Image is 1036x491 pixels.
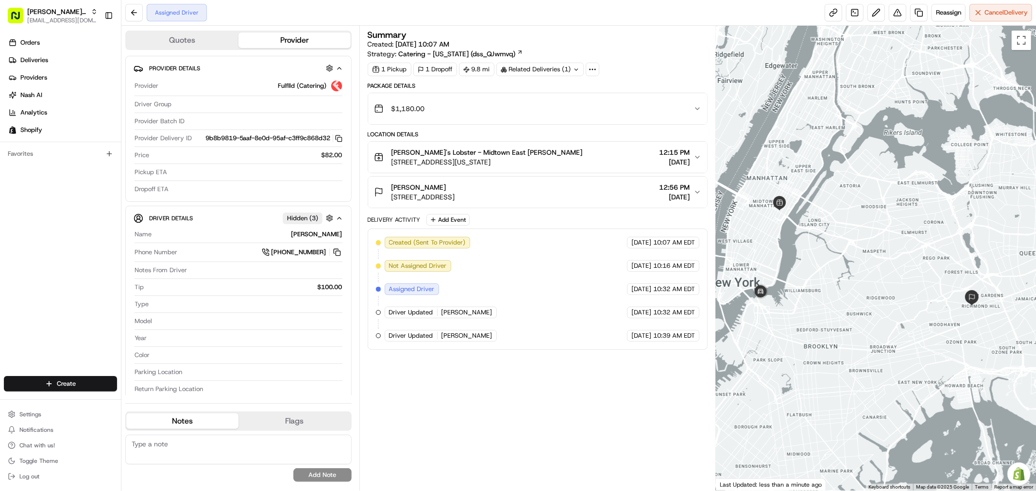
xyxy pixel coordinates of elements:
a: Deliveries [4,52,121,68]
a: Orders [4,35,121,50]
span: $82.00 [322,151,342,160]
span: Provider Delivery ID [135,134,192,143]
a: Catering - [US_STATE] (dss_QJwmvq) [399,49,523,59]
div: Strategy: [368,49,523,59]
span: $1,180.00 [391,104,425,114]
span: [DATE] 10:07 AM [396,40,450,49]
span: [DATE] [631,331,651,340]
span: Hidden ( 3 ) [287,214,318,223]
div: Last Updated: less than a minute ago [716,478,826,491]
button: [PERSON_NAME]'s Lobster - Midtown East [PERSON_NAME][STREET_ADDRESS][US_STATE]12:15 PM[DATE] [368,142,707,173]
div: [PERSON_NAME] [155,230,342,239]
span: Nash AI [20,91,42,99]
span: [PHONE_NUMBER] [272,248,326,257]
span: Parking Location [135,368,182,376]
span: [PERSON_NAME]'s Lobster - Midtown East [PERSON_NAME] [391,147,583,157]
img: profile_Fulflld_OnFleet_Thistle_SF.png [331,80,342,92]
div: 1 Pickup [368,63,411,76]
span: Providers [20,73,47,82]
img: Shopify logo [9,126,17,134]
span: Driver Details [149,214,193,222]
span: Color [135,351,150,360]
div: $100.00 [148,283,342,292]
button: CancelDelivery [969,4,1032,21]
div: Related Deliveries (1) [496,63,584,76]
button: Toggle fullscreen view [1012,31,1031,50]
span: Name [135,230,152,239]
a: Nash AI [4,87,121,103]
span: Deliveries [20,56,48,65]
button: Quotes [126,33,238,48]
span: 10:07 AM EDT [653,238,695,247]
button: Keyboard shortcuts [868,484,910,491]
span: Toggle Theme [19,457,58,465]
button: [PERSON_NAME]'s Lobster [27,7,87,16]
span: [DATE] [659,192,690,202]
span: Provider Details [149,65,200,72]
button: Log out [4,470,117,483]
span: Not Assigned Driver [389,262,447,270]
span: Pylon [946,309,967,316]
button: $1,180.00 [368,93,707,124]
span: Created: [368,39,450,49]
span: Catering - [US_STATE] (dss_QJwmvq) [399,49,516,59]
a: Open this area in Google Maps (opens a new window) [718,478,750,491]
button: Reassign [932,4,966,21]
span: Type [135,300,149,309]
span: 12:56 PM [659,182,690,192]
h3: Summary [368,31,407,39]
div: Package Details [368,82,708,90]
button: Flags [238,413,351,429]
span: Cancel Delivery [985,8,1028,17]
button: Notes [126,413,238,429]
span: Shopify [20,126,42,134]
span: [DATE] [631,308,651,317]
span: Year [135,334,147,343]
button: Provider Details [134,60,343,76]
div: 9.8 mi [459,63,494,76]
span: [STREET_ADDRESS] [391,192,455,202]
div: Delivery Activity [368,216,421,224]
span: Provider Batch ID [135,117,185,126]
span: Fulflld (Catering) [278,82,327,90]
button: Toggle Theme [4,454,117,468]
a: Analytics [4,105,121,120]
button: Add Event [426,214,470,226]
span: Log out [19,473,39,480]
span: 10:32 AM EDT [653,308,695,317]
span: 10:32 AM EDT [653,285,695,294]
button: [PERSON_NAME][STREET_ADDRESS]12:56 PM[DATE] [368,177,707,208]
span: 12:15 PM [659,147,690,157]
a: [PHONE_NUMBER] [262,247,342,258]
span: Chat with us! [19,442,55,449]
button: Driver DetailsHidden (3) [134,210,343,226]
span: Provider [135,82,158,90]
span: Map data ©2025 Google [916,484,969,490]
span: Pickup ETA [135,168,167,177]
span: Driver Group [135,100,171,109]
button: [EMAIL_ADDRESS][DOMAIN_NAME] [27,16,98,24]
span: Model [135,317,152,326]
span: [STREET_ADDRESS][US_STATE] [391,157,583,167]
a: Report a map error [994,484,1033,490]
button: 9b8b9819-5aaf-8e0d-95af-c3ff9c868d32 [205,134,342,143]
span: 10:39 AM EDT [653,331,695,340]
span: [DATE] [631,262,651,270]
span: [DATE] [631,285,651,294]
span: 10:16 AM EDT [653,262,695,270]
span: Driver Updated [389,308,433,317]
span: Price [135,151,149,160]
span: [PERSON_NAME] [442,331,493,340]
a: Powered byPylon [918,309,967,316]
div: Location Details [368,131,708,138]
a: Providers [4,70,121,85]
a: Terms [975,484,988,490]
span: [DATE] [659,157,690,167]
span: Create [57,379,76,388]
span: Analytics [20,108,47,117]
span: Return Parking Location [135,385,203,393]
button: Settings [4,408,117,421]
button: Chat with us! [4,439,117,452]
